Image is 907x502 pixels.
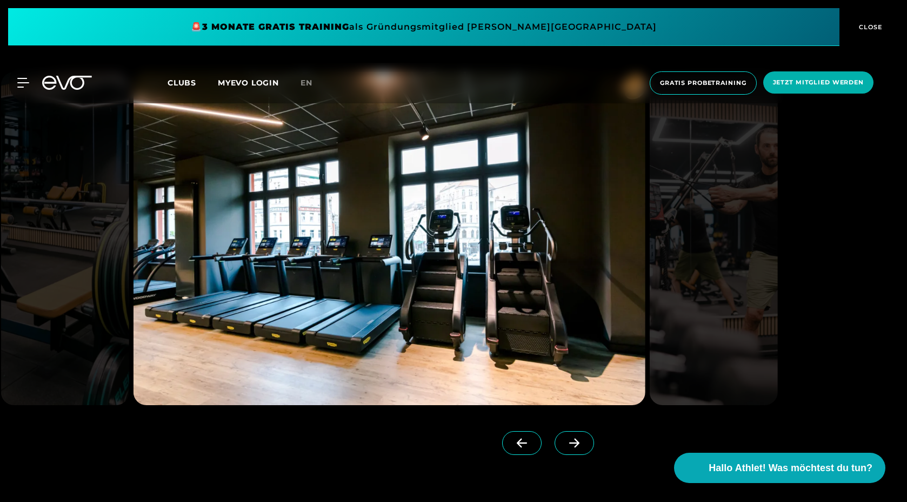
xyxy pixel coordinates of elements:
button: Hallo Athlet! Was möchtest du tun? [674,453,885,483]
img: evofitness [650,72,778,405]
span: Jetzt Mitglied werden [773,78,864,87]
img: evofitness [134,72,645,405]
span: CLOSE [856,22,883,32]
span: en [301,78,312,88]
img: evofitness [1,72,129,405]
a: Clubs [168,77,218,88]
a: MYEVO LOGIN [218,78,279,88]
span: Gratis Probetraining [660,78,746,88]
a: Gratis Probetraining [646,71,760,95]
button: CLOSE [839,8,899,46]
a: en [301,77,325,89]
a: Jetzt Mitglied werden [760,71,877,95]
span: Hallo Athlet! Was möchtest du tun? [709,461,872,475]
span: Clubs [168,78,196,88]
